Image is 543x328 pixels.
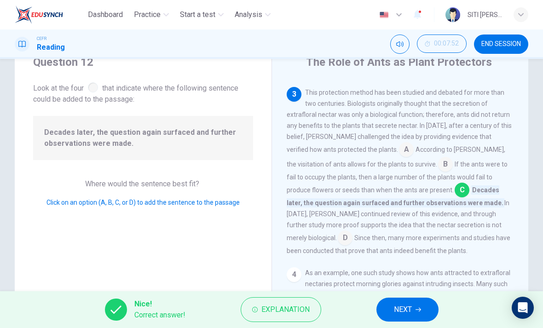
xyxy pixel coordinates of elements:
span: A [399,142,414,157]
button: 00:07:52 [417,35,467,53]
span: Nice! [134,299,185,310]
button: END SESSION [474,35,528,54]
button: Dashboard [84,6,127,23]
button: Analysis [231,6,274,23]
span: 00:07:52 [434,40,459,47]
span: Where would the sentence best fit? [85,179,201,188]
button: Explanation [241,297,321,322]
span: NEXT [394,303,412,316]
div: Open Intercom Messenger [512,297,534,319]
img: Profile picture [445,7,460,22]
span: CEFR [37,35,46,42]
span: This protection method has been studied and debated for more than two centuries. Biologists origi... [287,89,512,153]
div: 4 [287,267,301,282]
button: Start a test [176,6,227,23]
span: C [455,183,469,197]
h4: The Role of Ants as Plant Protectors [306,55,492,69]
span: Correct answer! [134,310,185,321]
span: Explanation [261,303,310,316]
div: 3 [287,87,301,102]
div: Hide [417,35,467,54]
h4: Question 12 [33,55,253,69]
span: If the ants were to fail to occupy the plants, then a large number of the plants would fail to pr... [287,161,508,194]
span: Since then, many more experiments and studies have been conducted that prove that ants indeed ben... [287,234,510,254]
span: Look at the four that indicate where the following sentence could be added to the passage: [33,81,253,105]
span: Practice [134,9,161,20]
span: D [338,230,352,245]
div: SITI [PERSON_NAME] [PERSON_NAME] [468,9,503,20]
button: Practice [130,6,173,23]
span: Click on an option (A, B, C, or D) to add the sentence to the passage [46,199,240,206]
button: NEXT [376,298,439,322]
img: EduSynch logo [15,6,63,24]
span: Analysis [235,9,262,20]
img: en [378,12,390,18]
div: Mute [390,35,410,54]
span: Dashboard [88,9,123,20]
h1: Reading [37,42,65,53]
span: Decades later, the question again surfaced and further observations were made. [44,127,242,149]
span: Start a test [180,9,215,20]
span: B [438,157,453,172]
span: END SESSION [481,40,521,48]
a: EduSynch logo [15,6,84,24]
